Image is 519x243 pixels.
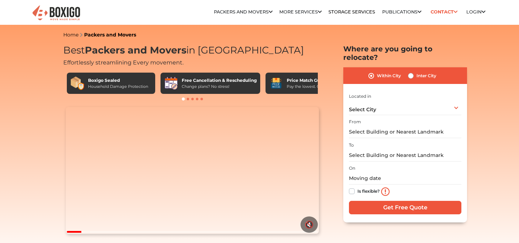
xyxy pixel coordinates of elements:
[343,45,467,62] h2: Where are you going to relocate?
[63,59,183,66] span: Effortlessly streamlining Every movement.
[466,9,485,15] a: Login
[214,9,273,15] a: Packers and Movers
[84,32,136,38] a: Packers and Movers
[301,216,318,233] button: 🔇
[287,84,340,90] div: Pay the lowest. Guaranteed!
[63,45,321,56] h1: Best in [GEOGRAPHIC_DATA]
[31,5,81,22] img: Boxigo
[349,149,461,162] input: Select Building or Nearest Landmark
[85,44,186,56] span: Packers and Movers
[428,6,460,17] a: Contact
[349,165,355,171] label: On
[63,32,78,38] a: Home
[287,77,340,84] div: Price Match Guarantee
[70,76,84,90] img: Boxigo Sealed
[328,9,375,15] a: Storage Services
[349,119,361,125] label: From
[349,142,354,148] label: To
[182,77,257,84] div: Free Cancellation & Rescheduling
[416,72,436,80] label: Inter City
[382,9,421,15] a: Publications
[269,76,283,90] img: Price Match Guarantee
[88,77,148,84] div: Boxigo Sealed
[349,172,461,185] input: Moving date
[164,76,178,90] img: Free Cancellation & Rescheduling
[88,84,148,90] div: Household Damage Protection
[182,84,257,90] div: Change plans? No stress!
[349,106,376,113] span: Select City
[381,187,390,196] img: info
[349,201,461,214] input: Get Free Quote
[279,9,322,15] a: More services
[377,72,401,80] label: Within City
[349,93,371,100] label: Located in
[66,107,319,234] video: Your browser does not support the video tag.
[349,126,461,138] input: Select Building or Nearest Landmark
[357,187,380,194] label: Is flexible?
